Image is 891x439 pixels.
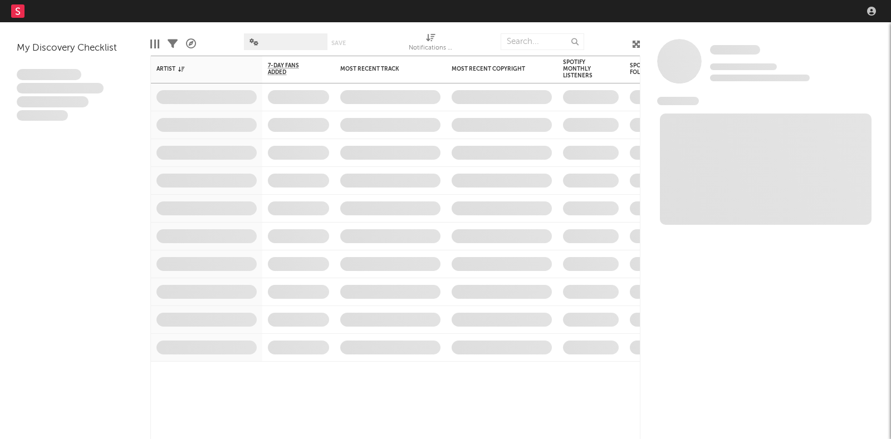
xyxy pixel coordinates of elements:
[186,28,196,60] div: A&R Pipeline
[331,40,346,46] button: Save
[17,83,104,94] span: Integer aliquet in purus et
[340,66,424,72] div: Most Recent Track
[452,66,535,72] div: Most Recent Copyright
[17,42,134,55] div: My Discovery Checklist
[710,45,760,55] span: Some Artist
[501,33,584,50] input: Search...
[409,28,453,60] div: Notifications (Artist)
[150,28,159,60] div: Edit Columns
[268,62,312,76] span: 7-Day Fans Added
[17,96,89,107] span: Praesent ac interdum
[17,110,68,121] span: Aliquam viverra
[710,63,777,70] span: Tracking Since: [DATE]
[710,45,760,56] a: Some Artist
[563,59,602,79] div: Spotify Monthly Listeners
[17,69,81,80] span: Lorem ipsum dolor
[168,28,178,60] div: Filters
[630,62,669,76] div: Spotify Followers
[156,66,240,72] div: Artist
[409,42,453,55] div: Notifications (Artist)
[657,97,699,105] span: News Feed
[710,75,810,81] span: 0 fans last week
